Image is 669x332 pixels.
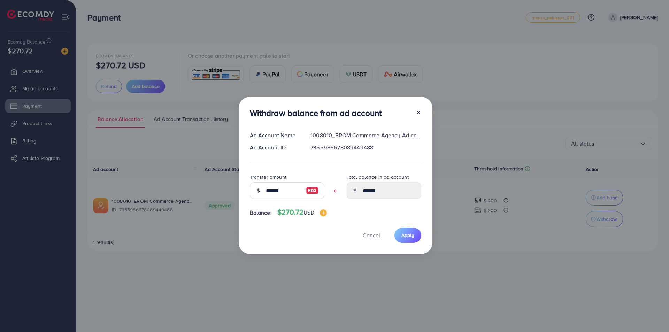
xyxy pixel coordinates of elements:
span: Apply [401,232,414,239]
img: image [306,186,318,195]
div: Ad Account ID [244,144,305,152]
button: Apply [394,228,421,243]
img: image [320,209,327,216]
button: Cancel [354,228,389,243]
div: Ad Account Name [244,131,305,139]
span: Balance: [250,209,272,217]
span: USD [303,209,314,216]
h4: $270.72 [277,208,327,217]
iframe: Chat [639,301,664,327]
h3: Withdraw balance from ad account [250,108,382,118]
div: 1008010_EROM Commerce Agency Ad account_1712699169991 [305,131,426,139]
label: Total balance in ad account [347,173,409,180]
label: Transfer amount [250,173,286,180]
span: Cancel [363,231,380,239]
div: 7355986678089449488 [305,144,426,152]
